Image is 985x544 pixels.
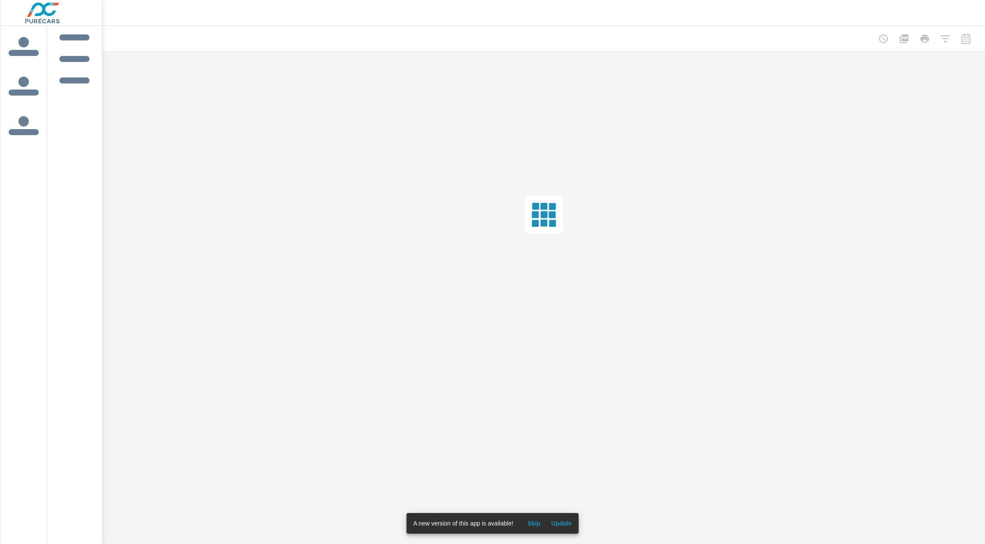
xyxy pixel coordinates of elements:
span: Update [551,519,572,527]
button: Update [548,516,575,530]
span: A new version of this app is available! [413,520,513,527]
button: Skip [520,516,548,530]
span: Skip [524,519,544,527]
div: icon label tabs example [0,26,47,145]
